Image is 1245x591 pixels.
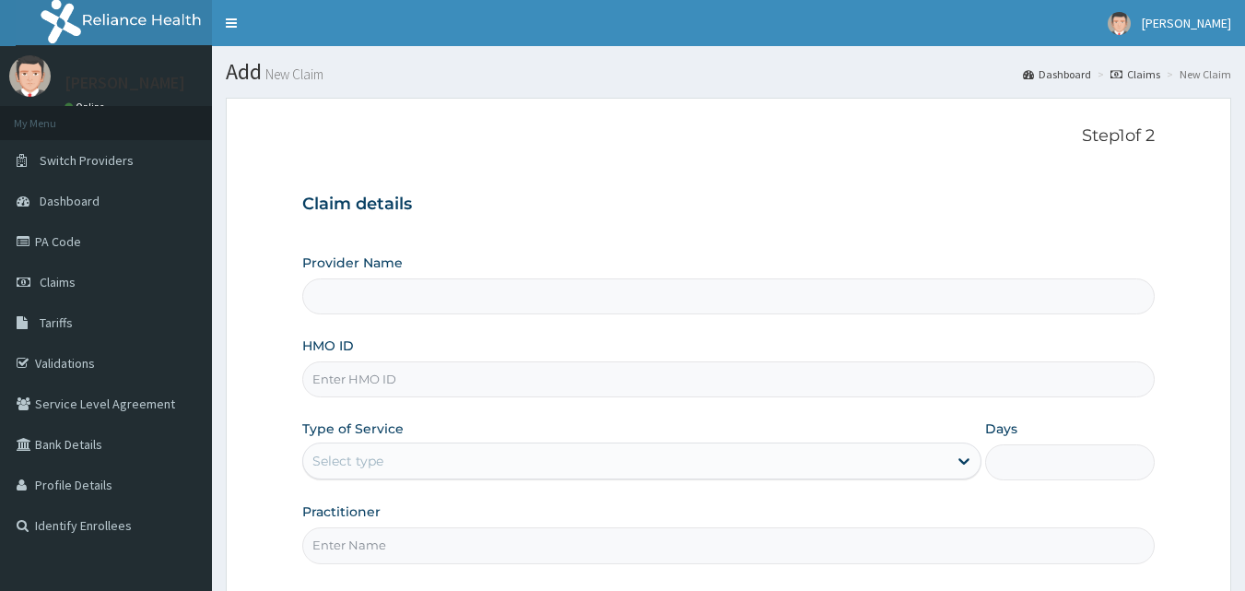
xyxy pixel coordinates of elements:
[302,195,1156,215] h3: Claim details
[40,193,100,209] span: Dashboard
[1142,15,1231,31] span: [PERSON_NAME]
[226,60,1231,84] h1: Add
[9,55,51,97] img: User Image
[985,420,1017,438] label: Days
[40,152,134,169] span: Switch Providers
[302,527,1156,563] input: Enter Name
[65,75,185,91] p: [PERSON_NAME]
[302,420,404,438] label: Type of Service
[302,126,1156,147] p: Step 1 of 2
[262,67,323,81] small: New Claim
[1110,66,1160,82] a: Claims
[302,361,1156,397] input: Enter HMO ID
[40,314,73,331] span: Tariffs
[40,274,76,290] span: Claims
[1108,12,1131,35] img: User Image
[1023,66,1091,82] a: Dashboard
[302,337,354,355] label: HMO ID
[302,502,381,521] label: Practitioner
[65,100,109,113] a: Online
[302,254,403,272] label: Provider Name
[312,452,383,470] div: Select type
[1162,66,1231,82] li: New Claim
